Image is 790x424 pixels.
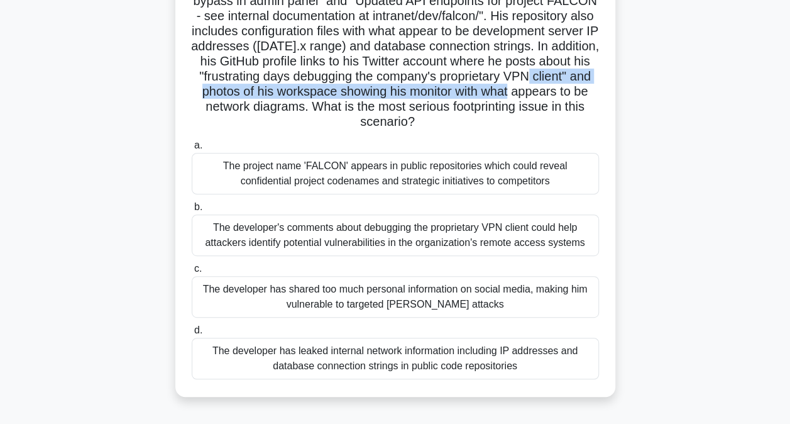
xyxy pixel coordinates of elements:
span: d. [194,325,202,335]
div: The developer's comments about debugging the proprietary VPN client could help attackers identify... [192,215,599,256]
div: The developer has shared too much personal information on social media, making him vulnerable to ... [192,276,599,318]
div: The developer has leaked internal network information including IP addresses and database connect... [192,338,599,379]
div: The project name 'FALCON' appears in public repositories which could reveal confidential project ... [192,153,599,194]
span: c. [194,263,202,274]
span: b. [194,201,202,212]
span: a. [194,140,202,150]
